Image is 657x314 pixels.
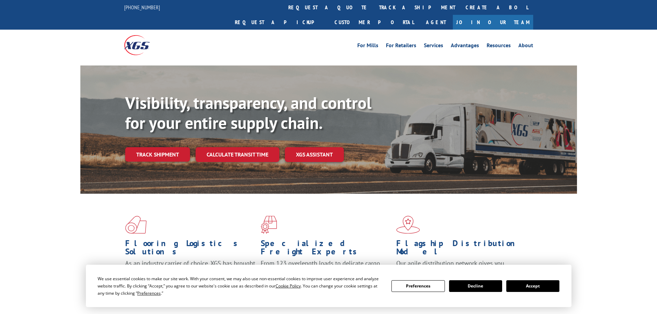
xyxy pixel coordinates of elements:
[261,216,277,234] img: xgs-icon-focused-on-flooring-red
[518,43,533,50] a: About
[451,43,479,50] a: Advantages
[125,147,190,162] a: Track shipment
[124,4,160,11] a: [PHONE_NUMBER]
[396,216,420,234] img: xgs-icon-flagship-distribution-model-red
[98,275,383,297] div: We use essential cookies to make our site work. With your consent, we may also use non-essential ...
[285,147,344,162] a: XGS ASSISTANT
[449,280,502,292] button: Decline
[276,283,301,289] span: Cookie Policy
[386,43,416,50] a: For Retailers
[261,259,391,290] p: From 123 overlength loads to delicate cargo, our experienced staff knows the best way to move you...
[391,280,445,292] button: Preferences
[329,15,419,30] a: Customer Portal
[230,15,329,30] a: Request a pickup
[125,239,256,259] h1: Flooring Logistics Solutions
[357,43,378,50] a: For Mills
[125,259,255,284] span: As an industry carrier of choice, XGS has brought innovation and dedication to flooring logistics...
[261,239,391,259] h1: Specialized Freight Experts
[125,216,147,234] img: xgs-icon-total-supply-chain-intelligence-red
[506,280,559,292] button: Accept
[137,290,161,296] span: Preferences
[86,265,571,307] div: Cookie Consent Prompt
[453,15,533,30] a: Join Our Team
[396,239,527,259] h1: Flagship Distribution Model
[487,43,511,50] a: Resources
[424,43,443,50] a: Services
[196,147,279,162] a: Calculate transit time
[125,92,371,133] b: Visibility, transparency, and control for your entire supply chain.
[419,15,453,30] a: Agent
[396,259,523,275] span: Our agile distribution network gives you nationwide inventory management on demand.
